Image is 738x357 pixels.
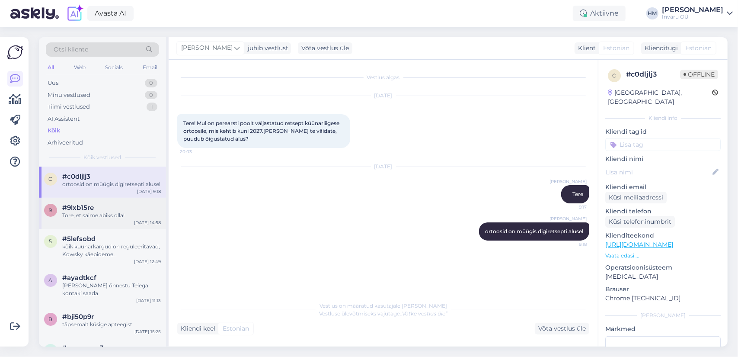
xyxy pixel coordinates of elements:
[603,44,629,53] span: Estonian
[134,328,161,335] div: [DATE] 15:25
[177,324,215,333] div: Kliendi keel
[606,167,711,177] input: Lisa nimi
[49,176,53,182] span: c
[662,6,723,13] div: [PERSON_NAME]
[608,88,712,106] div: [GEOGRAPHIC_DATA], [GEOGRAPHIC_DATA]
[49,207,52,213] span: 9
[605,294,721,303] p: Chrome [TECHNICAL_ID]
[319,310,447,317] span: Vestluse ülevõtmiseks vajutage
[613,72,617,79] span: c
[137,188,161,195] div: [DATE] 9:18
[147,103,157,111] div: 1
[662,13,723,20] div: Invaru OÜ
[62,282,161,297] div: [PERSON_NAME] õnnestu Teiega kontaki saada
[103,62,125,73] div: Socials
[49,316,53,322] span: b
[46,62,56,73] div: All
[605,325,721,334] p: Märkmed
[605,263,721,272] p: Operatsioonisüsteem
[87,6,134,21] a: Avasta AI
[84,154,121,161] span: Kõik vestlused
[134,258,161,265] div: [DATE] 12:49
[605,154,721,164] p: Kliendi nimi
[605,192,667,203] div: Küsi meiliaadressi
[66,4,84,23] img: explore-ai
[680,70,718,79] span: Offline
[244,44,288,53] div: juhib vestlust
[605,312,721,319] div: [PERSON_NAME]
[62,180,161,188] div: ortoosid on müügis digiretsepti alusel
[550,178,587,185] span: [PERSON_NAME]
[48,79,58,87] div: Uus
[62,274,96,282] span: #ayadtkcf
[605,272,721,281] p: [MEDICAL_DATA]
[180,148,212,155] span: 20:03
[575,44,596,53] div: Klient
[605,231,721,240] p: Klienditeekond
[48,138,83,147] div: Arhiveeritud
[145,91,157,100] div: 0
[605,285,721,294] p: Brauser
[183,120,341,142] span: Tere! Mul on perearsti poolt väljastatud retsept küünarliigese ortoosile, mis kehtib kuni 2027.[P...
[573,6,626,21] div: Aktiivne
[136,297,161,304] div: [DATE] 11:13
[48,115,80,123] div: AI Assistent
[134,219,161,226] div: [DATE] 14:58
[62,321,161,328] div: täpsemalt küsige apteegist
[49,277,53,283] span: a
[605,127,721,136] p: Kliendi tag'id
[62,204,94,212] span: #9lxb15re
[319,302,447,309] span: Vestlus on määratud kasutajale [PERSON_NAME]
[177,163,589,170] div: [DATE]
[177,74,589,81] div: Vestlus algas
[400,310,447,317] i: „Võtke vestlus üle”
[48,103,90,111] div: Tiimi vestlused
[62,173,90,180] span: #c0dljlj3
[298,42,352,54] div: Võta vestlus üle
[605,207,721,216] p: Kliendi telefon
[662,6,733,20] a: [PERSON_NAME]Invaru OÜ
[485,228,583,235] span: ortoosid on müügis digiretsepti alusel
[62,212,161,219] div: Tore, et saime abiks olla!
[626,69,680,80] div: # c0dljlj3
[535,323,589,334] div: Võta vestlus üle
[62,313,94,321] span: #bji50p9r
[48,91,90,100] div: Minu vestlused
[641,44,678,53] div: Klienditugi
[605,138,721,151] input: Lisa tag
[48,126,60,135] div: Kõik
[554,204,587,210] span: 9:17
[605,241,673,248] a: [URL][DOMAIN_NAME]
[605,183,721,192] p: Kliendi email
[62,243,161,258] div: kõik kuunarkargud on reguleeritavad, Kowsky käepideme reguleerimiskõrgus on vahemikus 76-96 cm
[7,44,23,61] img: Askly Logo
[223,324,249,333] span: Estonian
[181,43,233,53] span: [PERSON_NAME]
[62,235,96,243] span: #5lefsobd
[49,238,52,244] span: 5
[605,216,675,228] div: Küsi telefoninumbrit
[605,114,721,122] div: Kliendi info
[685,44,712,53] span: Estonian
[550,215,587,222] span: [PERSON_NAME]
[141,62,159,73] div: Email
[572,191,583,197] span: Tere
[554,241,587,248] span: 9:18
[646,7,658,19] div: HM
[605,252,721,260] p: Vaata edasi ...
[177,92,589,100] div: [DATE]
[54,45,88,54] span: Otsi kliente
[145,79,157,87] div: 0
[72,62,87,73] div: Web
[62,344,104,352] span: #vmeormo3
